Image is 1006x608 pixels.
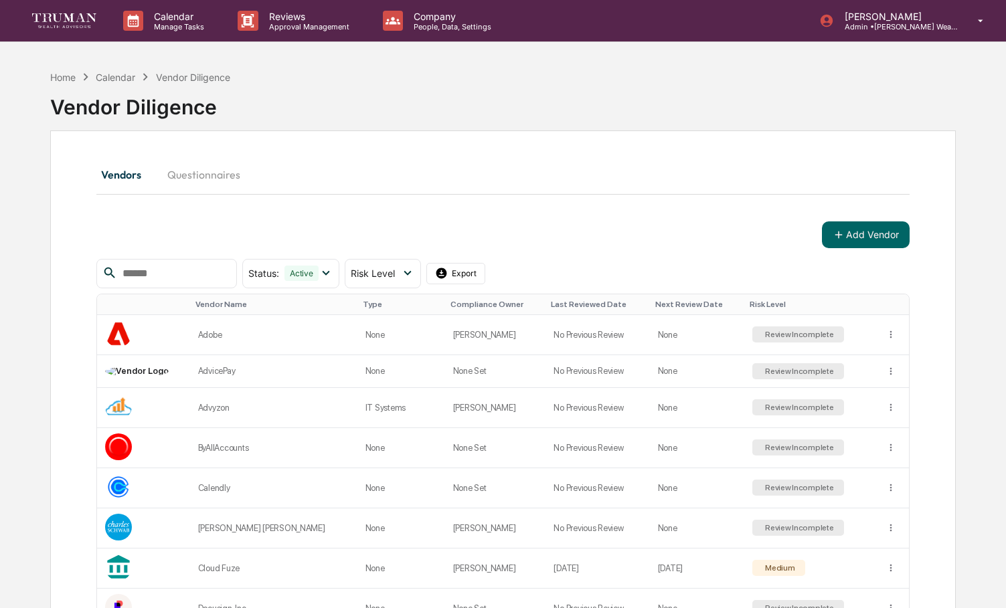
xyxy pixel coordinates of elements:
[445,315,546,355] td: [PERSON_NAME]
[762,523,834,532] div: Review Incomplete
[650,315,744,355] td: None
[546,315,649,355] td: No Previous Review
[546,468,649,508] td: No Previous Review
[450,300,541,309] div: Toggle SortBy
[445,548,546,589] td: [PERSON_NAME]
[762,563,794,573] div: Medium
[258,11,356,22] p: Reviews
[198,366,349,376] div: AdvicePay
[834,22,958,31] p: Admin • [PERSON_NAME] Wealth
[762,443,834,452] div: Review Incomplete
[445,428,546,468] td: None Set
[546,548,649,589] td: [DATE]
[762,483,834,492] div: Review Incomplete
[105,433,132,460] img: Vendor Logo
[357,468,445,508] td: None
[50,72,76,83] div: Home
[357,388,445,428] td: IT Systems
[96,72,135,83] div: Calendar
[108,300,185,309] div: Toggle SortBy
[357,428,445,468] td: None
[650,468,744,508] td: None
[445,468,546,508] td: None Set
[546,428,649,468] td: No Previous Review
[198,403,349,413] div: Advyzon
[198,483,349,493] div: Calendly
[143,11,211,22] p: Calendar
[551,300,644,309] div: Toggle SortBy
[357,315,445,355] td: None
[143,22,211,31] p: Manage Tasks
[351,268,395,279] span: Risk Level
[105,366,169,377] img: Vendor Logo
[650,388,744,428] td: None
[762,367,834,376] div: Review Incomplete
[650,428,744,468] td: None
[546,355,649,388] td: No Previous Review
[198,563,349,573] div: Cloud Fuze
[105,393,132,420] img: Vendor Logo
[357,508,445,548] td: None
[198,443,349,453] div: ByAllAccounts
[96,159,157,191] button: Vendors
[888,300,904,309] div: Toggle SortBy
[258,22,356,31] p: Approval Management
[363,300,440,309] div: Toggle SortBy
[195,300,352,309] div: Toggle SortBy
[357,355,445,388] td: None
[105,320,132,347] img: Vendor Logo
[248,268,279,279] span: Status :
[546,388,649,428] td: No Previous Review
[650,548,744,589] td: [DATE]
[546,508,649,548] td: No Previous Review
[198,523,349,533] div: [PERSON_NAME] [PERSON_NAME]
[445,388,546,428] td: [PERSON_NAME]
[157,159,251,191] button: Questionnaires
[655,300,739,309] div: Toggle SortBy
[357,548,445,589] td: None
[105,474,132,500] img: Vendor Logo
[650,355,744,388] td: None
[284,266,319,281] div: Active
[96,159,910,191] div: secondary tabs example
[426,263,485,284] button: Export
[32,13,96,27] img: logo
[650,508,744,548] td: None
[750,300,872,309] div: Toggle SortBy
[105,514,132,540] img: Vendor Logo
[834,11,958,22] p: [PERSON_NAME]
[198,330,349,340] div: Adobe
[445,508,546,548] td: [PERSON_NAME]
[762,330,834,339] div: Review Incomplete
[50,84,956,119] div: Vendor Diligence
[156,72,230,83] div: Vendor Diligence
[445,355,546,388] td: None Set
[822,221,910,248] button: Add Vendor
[963,564,999,600] iframe: Open customer support
[762,403,834,412] div: Review Incomplete
[403,11,498,22] p: Company
[403,22,498,31] p: People, Data, Settings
